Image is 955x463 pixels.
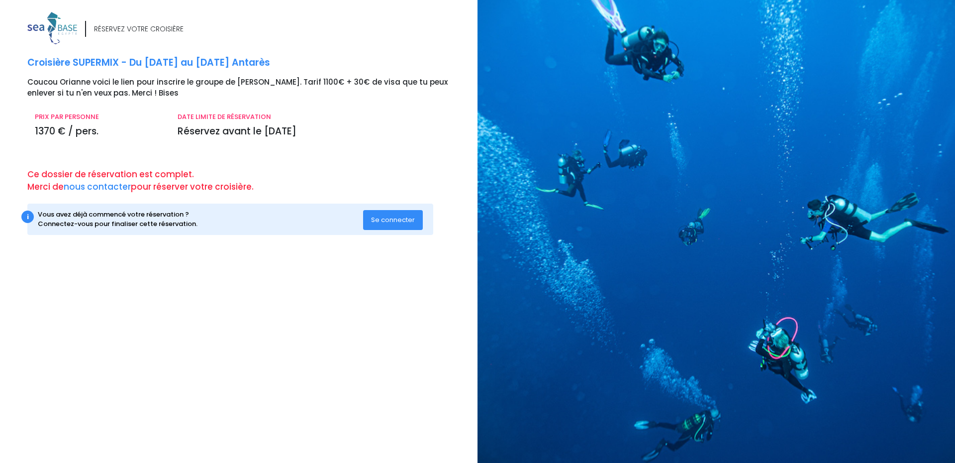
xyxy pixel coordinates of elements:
p: Réservez avant le [DATE] [178,124,448,139]
button: Se connecter [363,210,423,230]
img: logo_color1.png [27,12,77,44]
a: Se connecter [363,215,423,224]
div: i [21,211,34,223]
p: Coucou Orianne voici le lien pour inscrire le groupe de [PERSON_NAME]. Tarif 1100€ + 30€ de visa ... [27,77,470,99]
p: Ce dossier de réservation est complet. Merci de pour réserver votre croisière. [27,168,470,194]
span: Se connecter [371,215,415,225]
p: Croisière SUPERMIX - Du [DATE] au [DATE] Antarès [27,56,470,70]
p: 1370 € / pers. [35,124,163,139]
div: Vous avez déjà commencé votre réservation ? Connectez-vous pour finaliser cette réservation. [38,210,364,229]
a: nous contacter [64,181,131,193]
div: RÉSERVEZ VOTRE CROISIÈRE [94,24,184,34]
p: DATE LIMITE DE RÉSERVATION [178,112,448,122]
p: PRIX PAR PERSONNE [35,112,163,122]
